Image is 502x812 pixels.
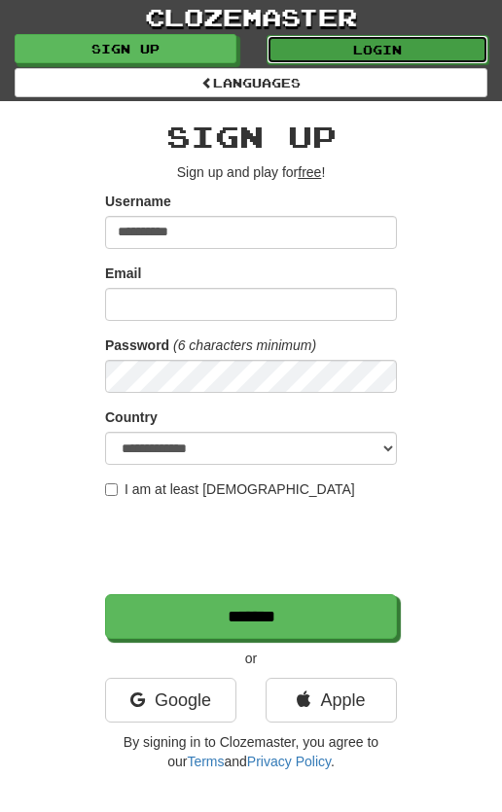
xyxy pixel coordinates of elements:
label: Country [105,407,158,427]
p: Sign up and play for ! [105,162,397,182]
a: Languages [15,68,487,97]
a: Privacy Policy [247,754,331,769]
label: I am at least [DEMOGRAPHIC_DATA] [105,479,355,499]
iframe: reCAPTCHA [105,509,401,584]
label: Password [105,335,169,355]
p: By signing in to Clozemaster, you agree to our and . [105,732,397,771]
p: or [105,649,397,668]
em: (6 characters minimum) [173,337,316,353]
a: Apple [266,678,397,723]
a: Google [105,678,236,723]
label: Email [105,264,141,283]
a: Login [267,35,488,64]
u: free [298,164,321,180]
a: Terms [187,754,224,769]
input: I am at least [DEMOGRAPHIC_DATA] [105,483,118,496]
h2: Sign up [105,121,397,153]
a: Sign up [15,34,236,63]
label: Username [105,192,171,211]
